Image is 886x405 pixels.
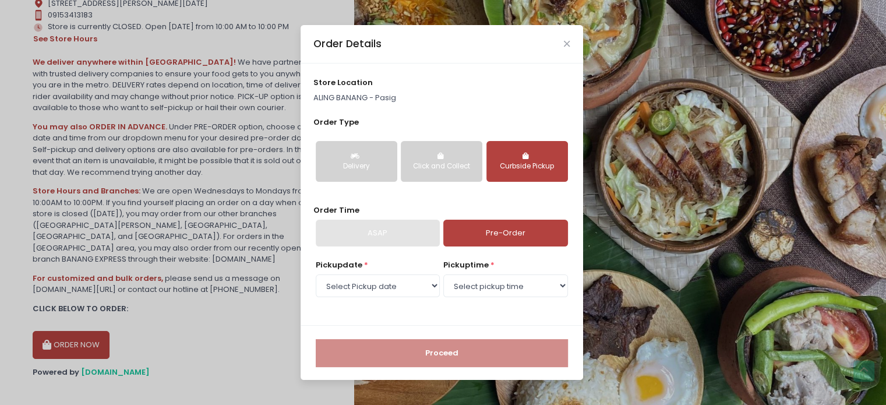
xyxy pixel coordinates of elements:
[313,77,373,88] span: store location
[401,141,482,182] button: Click and Collect
[316,339,568,367] button: Proceed
[443,220,567,246] a: Pre-Order
[486,141,568,182] button: Curbside Pickup
[409,161,474,172] div: Click and Collect
[324,161,389,172] div: Delivery
[564,41,570,47] button: Close
[443,259,489,270] span: pickup time
[313,117,359,128] span: Order Type
[495,161,560,172] div: Curbside Pickup
[313,36,382,51] div: Order Details
[313,92,570,104] p: ALING BANANG - Pasig
[316,141,397,182] button: Delivery
[313,205,359,216] span: Order Time
[316,259,362,270] span: Pickup date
